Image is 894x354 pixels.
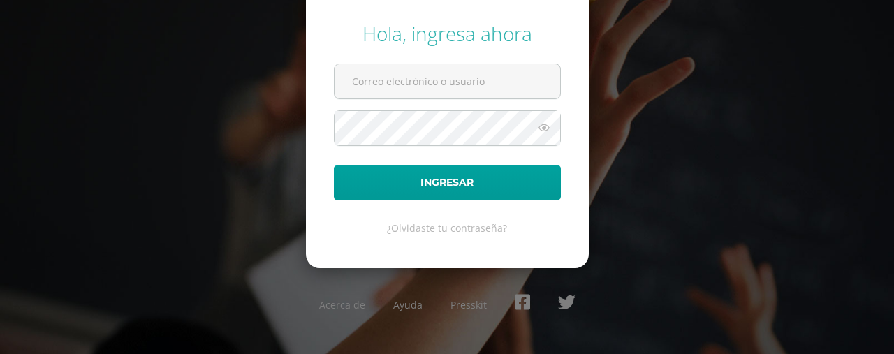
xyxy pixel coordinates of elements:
a: ¿Olvidaste tu contraseña? [387,221,507,235]
input: Correo electrónico o usuario [335,64,560,98]
a: Ayuda [393,298,423,311]
button: Ingresar [334,165,561,200]
a: Acerca de [319,298,365,311]
a: Presskit [450,298,487,311]
div: Hola, ingresa ahora [334,20,561,47]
